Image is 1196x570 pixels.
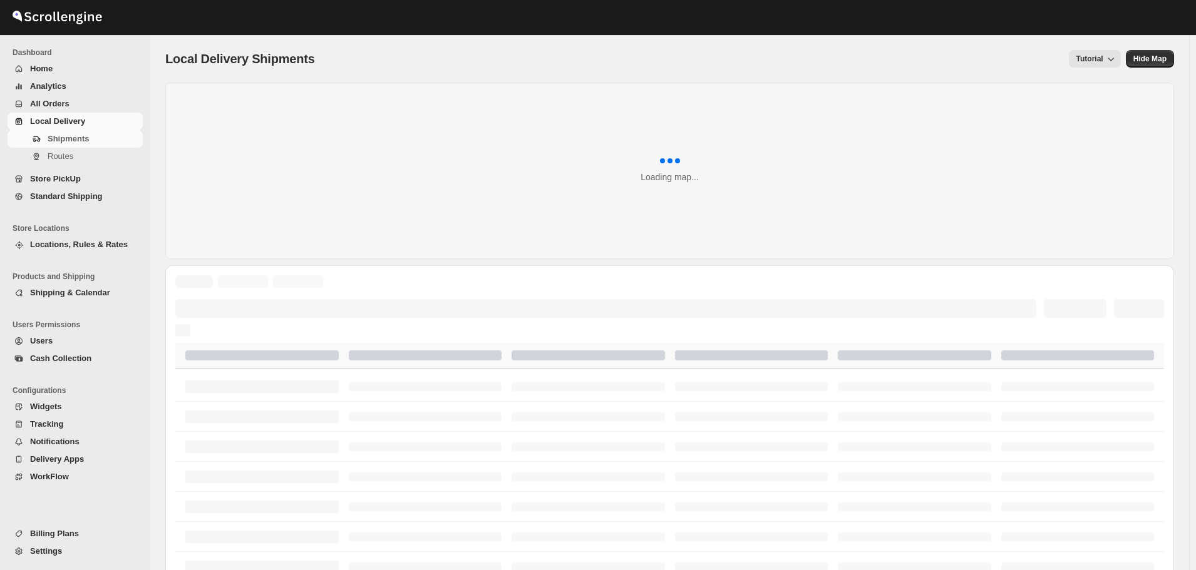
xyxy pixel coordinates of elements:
span: Settings [30,546,62,556]
button: Billing Plans [8,525,143,542]
span: Configurations [13,385,144,395]
span: Users Permissions [13,320,144,330]
button: Routes [8,148,143,165]
span: Tracking [30,419,63,429]
button: Delivery Apps [8,450,143,468]
span: All Orders [30,99,70,108]
button: Users [8,332,143,350]
span: Standard Shipping [30,191,103,201]
span: Locations, Rules & Rates [30,240,128,249]
span: Hide Map [1133,54,1167,64]
span: Shipments [48,134,89,143]
button: Notifications [8,433,143,450]
button: Map action label [1126,50,1174,68]
span: Notifications [30,437,80,446]
span: Shipping & Calendar [30,288,110,297]
button: WorkFlow [8,468,143,486]
span: Local Delivery [30,116,85,126]
span: Cash Collection [30,354,91,363]
button: Tracking [8,415,143,433]
button: Cash Collection [8,350,143,367]
div: Loading map... [641,171,699,183]
span: Billing Plans [30,529,79,538]
span: Routes [48,151,73,161]
button: Tutorial [1069,50,1121,68]
span: Home [30,64,53,73]
button: Home [8,60,143,78]
button: Locations, Rules & Rates [8,236,143,253]
span: Local Delivery Shipments [165,52,315,66]
span: Store PickUp [30,174,81,183]
button: Widgets [8,398,143,415]
span: Tutorial [1076,54,1103,63]
span: Products and Shipping [13,272,144,282]
button: All Orders [8,95,143,113]
button: Analytics [8,78,143,95]
span: WorkFlow [30,472,69,481]
span: Users [30,336,53,345]
span: Dashboard [13,48,144,58]
span: Store Locations [13,223,144,233]
span: Delivery Apps [30,454,84,464]
button: Shipments [8,130,143,148]
button: Shipping & Calendar [8,284,143,302]
button: Settings [8,542,143,560]
span: Widgets [30,402,61,411]
span: Analytics [30,81,66,91]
